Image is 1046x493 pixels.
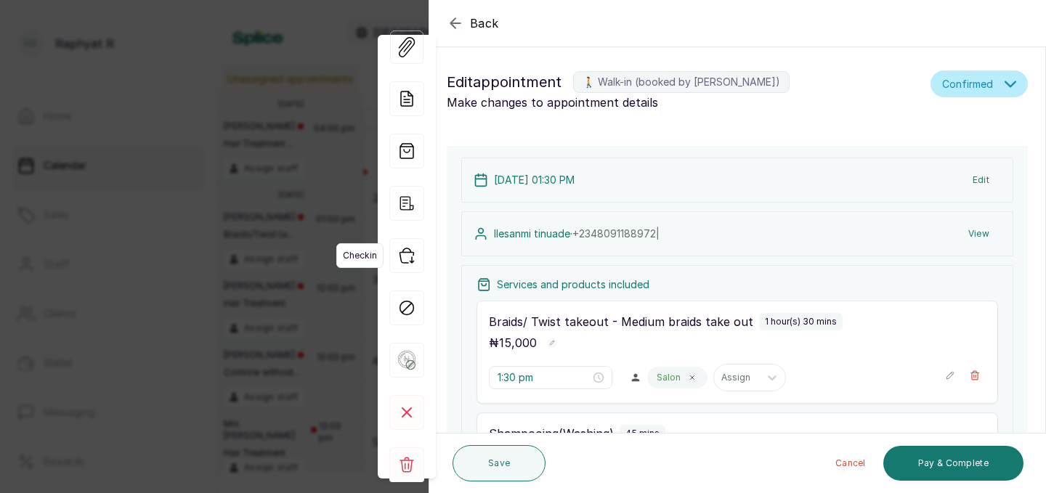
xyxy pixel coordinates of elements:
[447,94,925,111] p: Make changes to appointment details
[453,445,546,481] button: Save
[494,227,660,241] p: Ilesanmi tinuade ·
[499,335,537,350] span: 15,000
[573,71,790,93] label: 🚶 Walk-in (booked by [PERSON_NAME])
[489,425,614,442] p: Shampooing(Washing)
[498,370,591,386] input: Select time
[625,428,660,439] p: 45 mins
[494,173,575,187] p: [DATE] 01:30 PM
[957,221,1001,247] button: View
[824,446,877,481] button: Cancel
[447,70,561,94] span: Edit appointment
[657,372,681,383] p: Salon
[489,334,537,351] p: ₦
[931,70,1028,97] button: Confirmed
[489,313,753,330] p: Braids/ Twist takeout - Medium braids take out
[447,15,499,32] button: Back
[470,15,499,32] span: Back
[765,316,837,327] p: 1 hour(s) 30 mins
[336,243,384,268] span: Checkin
[942,76,993,91] span: Confirmed
[497,277,649,292] p: Services and products included
[389,238,424,273] div: Checkin
[883,446,1023,481] button: Pay & Complete
[961,167,1001,193] button: Edit
[572,227,660,240] span: +234 8091188972 |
